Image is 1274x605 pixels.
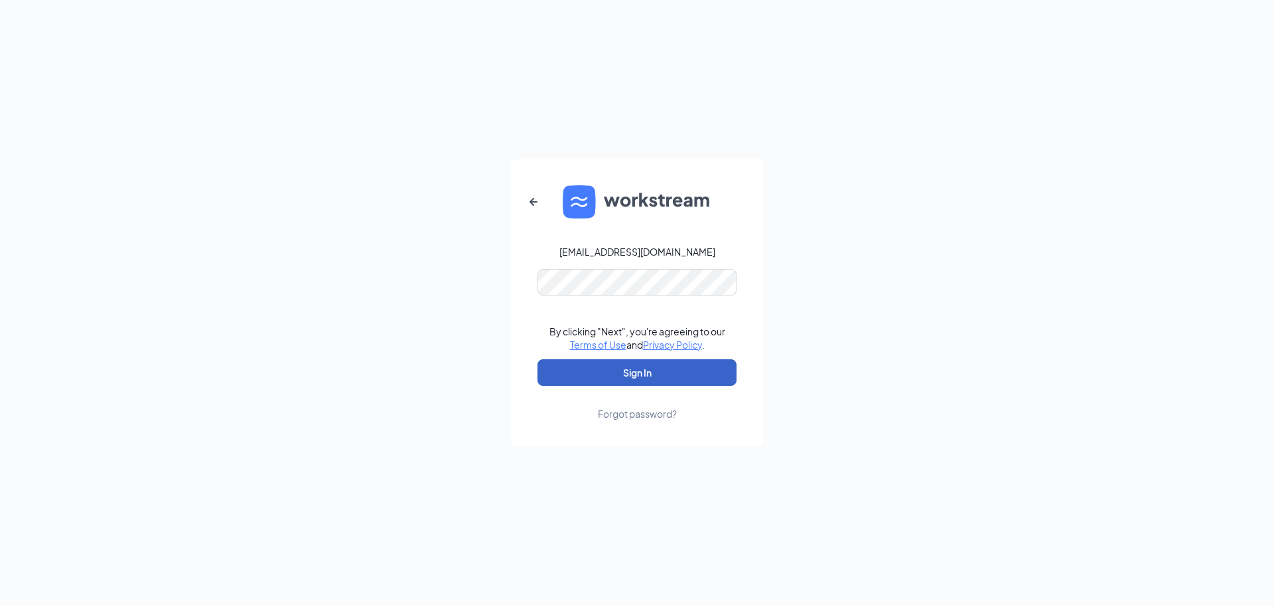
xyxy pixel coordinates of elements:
[598,407,677,420] div: Forgot password?
[537,359,737,386] button: Sign In
[570,339,626,351] a: Terms of Use
[559,245,715,258] div: [EMAIL_ADDRESS][DOMAIN_NAME]
[526,194,541,210] svg: ArrowLeftNew
[643,339,702,351] a: Privacy Policy
[518,186,549,218] button: ArrowLeftNew
[549,325,725,351] div: By clicking "Next", you're agreeing to our and .
[563,185,711,218] img: WS logo and Workstream text
[598,386,677,420] a: Forgot password?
